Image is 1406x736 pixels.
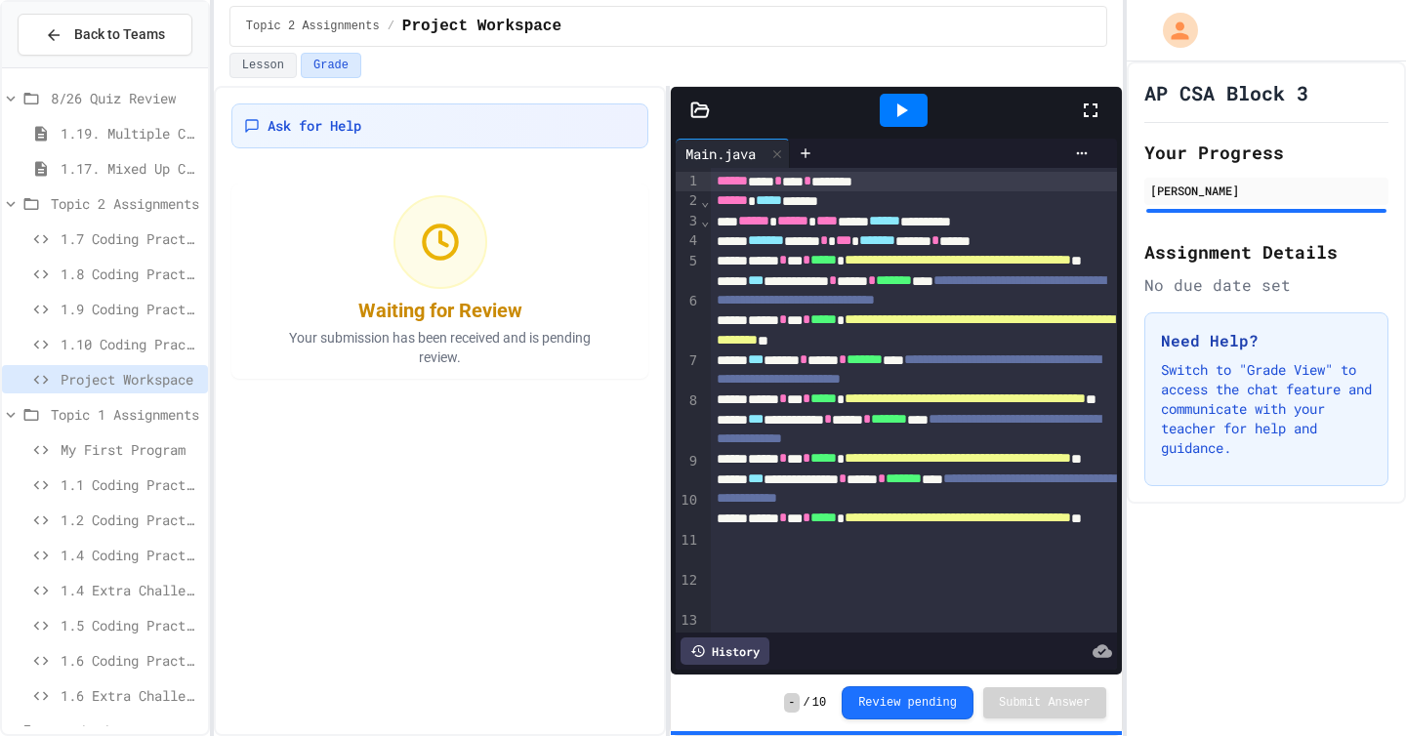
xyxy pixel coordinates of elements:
[61,123,200,143] span: 1.19. Multiple Choice Exercises for Unit 1a (1.1-1.6)
[999,695,1091,711] span: Submit Answer
[61,264,200,284] span: 1.8 Coding Practice
[804,695,810,711] span: /
[676,292,700,351] div: 6
[676,172,700,191] div: 1
[784,693,799,713] span: -
[676,143,765,164] div: Main.java
[676,191,700,211] div: 2
[268,116,361,136] span: Ask for Help
[676,212,700,231] div: 3
[983,687,1106,718] button: Submit Answer
[358,297,522,324] div: Waiting for Review
[61,158,200,179] span: 1.17. Mixed Up Code Practice 1.1-1.6
[61,228,200,249] span: 1.7 Coding Practice
[388,19,394,34] span: /
[229,53,297,78] button: Lesson
[265,328,616,367] p: Your submission has been received and is pending review.
[61,685,200,706] span: 1.6 Extra Challenge Problem
[1144,238,1388,266] h2: Assignment Details
[1150,182,1383,199] div: [PERSON_NAME]
[61,369,200,389] span: Project Workspace
[676,571,700,611] div: 12
[676,611,700,651] div: 13
[61,439,200,460] span: My First Program
[301,53,361,78] button: Grade
[1144,273,1388,297] div: No due date set
[842,686,973,719] button: Review pending
[246,19,380,34] span: Topic 2 Assignments
[676,351,700,391] div: 7
[676,231,700,251] div: 4
[681,637,769,665] div: History
[61,545,200,565] span: 1.4 Coding Practice
[51,88,200,108] span: 8/26 Quiz Review
[1161,329,1372,352] h3: Need Help?
[51,404,200,425] span: Topic 1 Assignments
[74,24,165,45] span: Back to Teams
[676,452,700,492] div: 9
[402,15,561,38] span: Project Workspace
[18,14,192,56] button: Back to Teams
[61,334,200,354] span: 1.10 Coding Practice
[676,139,790,168] div: Main.java
[1142,8,1203,53] div: My Account
[1144,139,1388,166] h2: Your Progress
[61,510,200,530] span: 1.2 Coding Practice
[700,213,710,228] span: Fold line
[61,650,200,671] span: 1.6 Coding Practice
[1144,79,1308,106] h1: AP CSA Block 3
[1161,360,1372,458] p: Switch to "Grade View" to access the chat feature and communicate with your teacher for help and ...
[676,252,700,292] div: 5
[51,193,200,214] span: Topic 2 Assignments
[676,491,700,531] div: 10
[700,193,710,209] span: Fold line
[676,531,700,571] div: 11
[812,695,826,711] span: 10
[61,615,200,635] span: 1.5 Coding Practice
[676,391,700,451] div: 8
[61,299,200,319] span: 1.9 Coding Practice
[61,474,200,495] span: 1.1 Coding Practice
[61,580,200,600] span: 1.4 Extra Challenge Problem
